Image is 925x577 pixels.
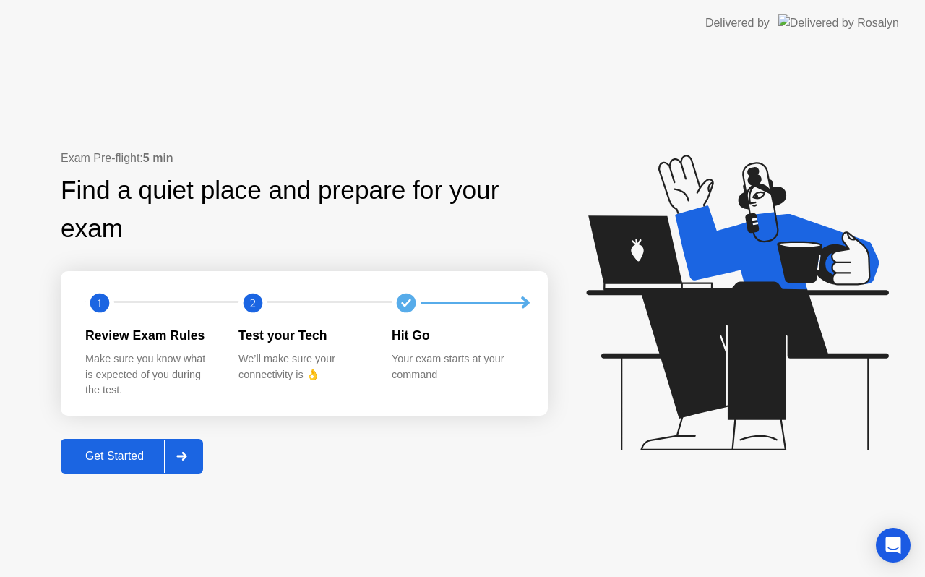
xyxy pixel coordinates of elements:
[876,528,911,563] div: Open Intercom Messenger
[61,150,548,167] div: Exam Pre-flight:
[238,326,369,345] div: Test your Tech
[97,296,103,309] text: 1
[143,152,173,164] b: 5 min
[61,439,203,474] button: Get Started
[705,14,770,32] div: Delivered by
[250,296,256,309] text: 2
[61,171,548,248] div: Find a quiet place and prepare for your exam
[238,351,369,382] div: We’ll make sure your connectivity is 👌
[778,14,899,31] img: Delivered by Rosalyn
[392,351,522,382] div: Your exam starts at your command
[65,450,164,463] div: Get Started
[392,326,522,345] div: Hit Go
[85,326,215,345] div: Review Exam Rules
[85,351,215,398] div: Make sure you know what is expected of you during the test.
